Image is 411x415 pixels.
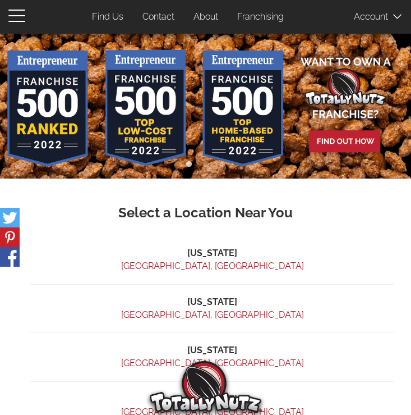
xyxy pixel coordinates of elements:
[134,6,183,28] a: Contact
[121,358,304,368] a: [GEOGRAPHIC_DATA], [GEOGRAPHIC_DATA]
[200,159,211,170] button: 2 of 3
[150,361,262,412] img: Totally Nutz Logo
[121,261,304,271] a: [GEOGRAPHIC_DATA], [GEOGRAPHIC_DATA]
[30,247,394,260] li: [US_STATE]
[84,6,132,28] a: Find Us
[30,393,394,406] li: [US_STATE]
[185,6,227,28] a: About
[217,159,228,170] button: 3 of 3
[121,309,304,320] a: [GEOGRAPHIC_DATA], [GEOGRAPHIC_DATA]
[17,206,394,220] h3: Select a Location Near You
[183,159,195,170] button: 1 of 3
[30,344,394,357] li: [US_STATE]
[229,6,292,28] a: Franchising
[30,296,394,309] li: [US_STATE]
